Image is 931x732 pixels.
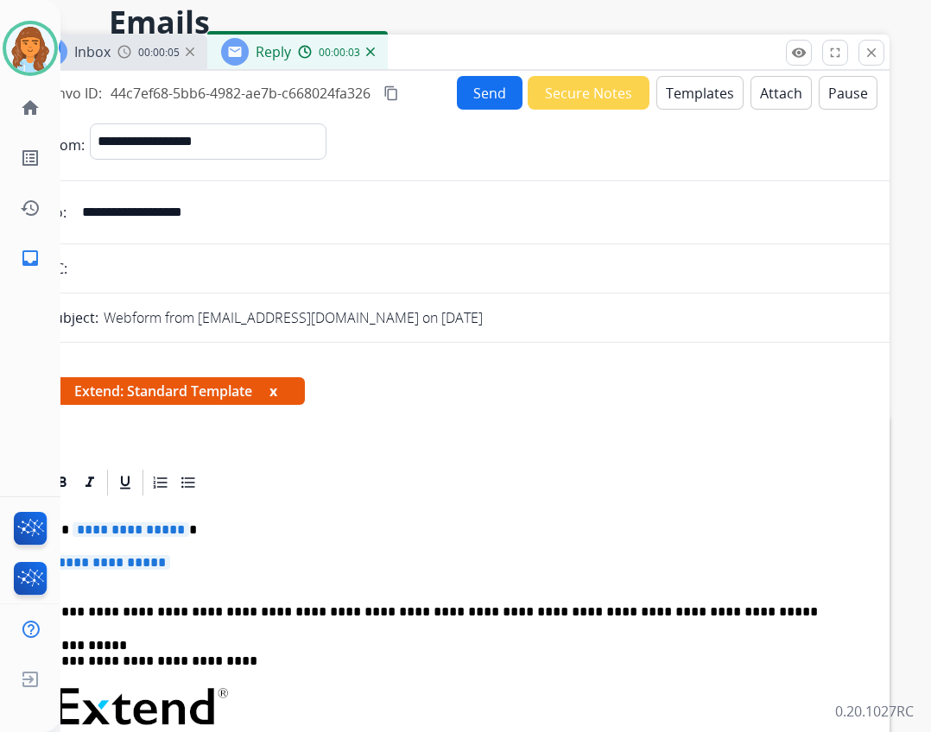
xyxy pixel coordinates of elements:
span: 00:00:03 [319,46,360,60]
div: Underline [112,470,138,495]
p: Webform from [EMAIL_ADDRESS][DOMAIN_NAME] on [DATE] [104,307,483,328]
button: Templates [656,76,744,110]
div: Ordered List [148,470,174,495]
div: Italic [77,470,103,495]
p: Convo ID: [40,83,102,104]
mat-icon: home [20,98,41,118]
button: Attach [750,76,812,110]
button: x [269,381,277,401]
span: Extend: Standard Template [47,377,305,405]
div: Bullet List [175,470,201,495]
p: 0.20.1027RC [835,701,914,722]
mat-icon: content_copy [383,85,399,101]
div: Bold [49,470,75,495]
mat-icon: fullscreen [827,45,843,60]
span: 00:00:05 [138,46,180,60]
mat-icon: history [20,198,41,218]
h2: Emails [109,5,890,40]
span: Inbox [74,42,111,61]
p: Subject: [47,307,98,328]
img: avatar [6,24,54,73]
mat-icon: remove_red_eye [791,45,807,60]
span: Reply [256,42,291,61]
p: From: [47,135,85,155]
span: 44c7ef68-5bb6-4982-ae7b-c668024fa326 [111,84,370,103]
mat-icon: close [864,45,879,60]
button: Pause [819,76,877,110]
mat-icon: inbox [20,248,41,268]
mat-icon: list_alt [20,148,41,168]
button: Send [457,76,522,110]
button: Secure Notes [528,76,649,110]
